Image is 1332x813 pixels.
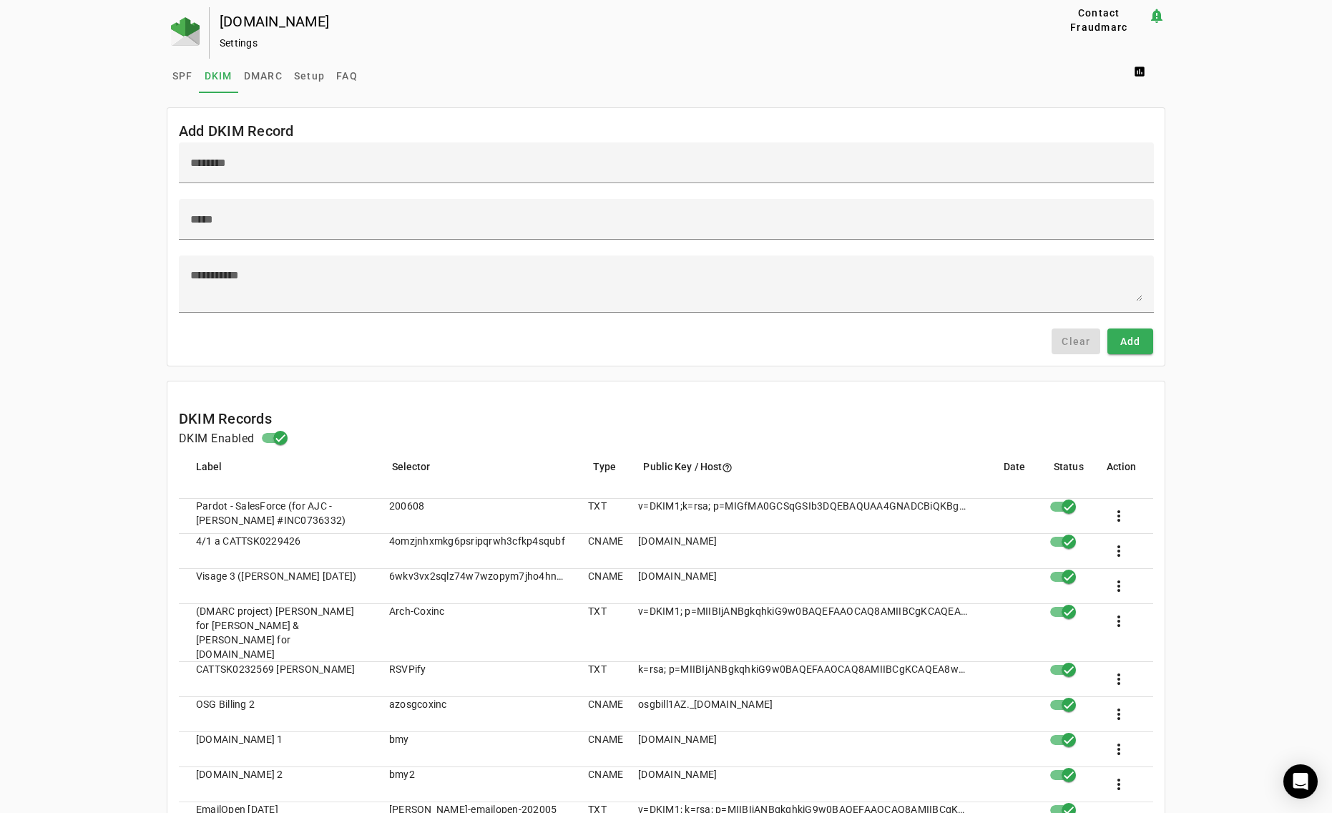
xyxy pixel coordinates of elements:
[378,569,577,604] mat-cell: 6wkv3vx2sqlz74w7wzopym7jho4hndke
[179,430,255,447] h4: DKIM Enabled
[179,604,378,662] mat-cell: (DMARC project) [PERSON_NAME] for [PERSON_NAME] & [PERSON_NAME] for [DOMAIN_NAME]
[336,71,358,81] span: FAQ
[632,459,992,499] mat-header-cell: Public Key / Host
[577,732,627,767] mat-cell: CNAME
[1120,334,1141,349] span: Add
[378,662,577,697] mat-cell: RSVPify
[179,120,294,142] mat-card-title: Add DKIM Record
[627,604,981,662] mat-cell: v=DKIM1; p=MIIBIjANBgkqhkiG9w0BAQEFAAOCAQ8AMIIBCgKCAQEAyNcjOcZuPL/BCgzgsqIlfxQTuDTFHE1wUaH0qHGy8M...
[378,534,577,569] mat-cell: 4omzjnhxmkg6psripqrwh3cfkp4squbf
[627,732,981,767] mat-cell: [DOMAIN_NAME]
[627,499,981,534] mat-cell: v=DKIM1;k=rsa; p=MIGfMA0GCSqGSIb3DQEBAQUAA4GNADCBiQKBgQDGoQCNwAQdJBy23MrShs1EuHqK/dtDC33QrTqgWd9C...
[179,534,378,569] mat-cell: 4/1 a CATTSK0229426
[378,604,577,662] mat-cell: Arch-Coxinc
[577,604,627,662] mat-cell: TXT
[294,71,325,81] span: Setup
[627,569,981,604] mat-cell: [DOMAIN_NAME]
[992,459,1042,499] mat-header-cell: Date
[378,767,577,802] mat-cell: bmy2
[330,59,363,93] a: FAQ
[179,407,272,430] mat-card-title: DKIM Records
[577,697,627,732] mat-cell: CNAME
[172,71,193,81] span: SPF
[179,499,378,534] mat-cell: Pardot - SalesForce (for AJC - [PERSON_NAME] #INC0736332)
[179,459,381,499] mat-header-cell: Label
[179,697,378,732] mat-cell: OSG Billing 2
[220,36,1004,50] div: Settings
[179,732,378,767] mat-cell: [DOMAIN_NAME] 1
[1283,764,1318,799] div: Open Intercom Messenger
[577,767,627,802] mat-cell: CNAME
[1148,7,1165,24] mat-icon: notification_important
[722,462,733,473] i: help_outline
[627,534,981,569] mat-cell: [DOMAIN_NAME]
[627,662,981,697] mat-cell: k=rsa; p=MIIBIjANBgkqhkiG9w0BAQEFAAOCAQ8AMIIBCgKCAQEA8wpB8tLgmWO4N5Xvnid6qGC+HHbWjrmvmhPfqIAdJ93b...
[378,697,577,732] mat-cell: azosgcoxinc
[244,71,283,81] span: DMARC
[1095,459,1154,499] mat-header-cell: Action
[381,459,582,499] mat-header-cell: Selector
[577,569,627,604] mat-cell: CNAME
[205,71,232,81] span: DKIM
[577,534,627,569] mat-cell: CNAME
[577,499,627,534] mat-cell: TXT
[199,59,238,93] a: DKIM
[627,697,981,732] mat-cell: osgbill1AZ._[DOMAIN_NAME]
[179,662,378,697] mat-cell: CATTSK0232569 [PERSON_NAME]
[378,732,577,767] mat-cell: bmy
[577,662,627,697] mat-cell: TXT
[378,499,577,534] mat-cell: 200608
[582,459,632,499] mat-header-cell: Type
[238,59,288,93] a: DMARC
[220,14,1004,29] div: [DOMAIN_NAME]
[179,569,378,604] mat-cell: Visage 3 ([PERSON_NAME] [DATE])
[1049,7,1148,33] button: Contact Fraudmarc
[167,59,199,93] a: SPF
[627,767,981,802] mat-cell: [DOMAIN_NAME]
[179,767,378,802] mat-cell: [DOMAIN_NAME] 2
[288,59,330,93] a: Setup
[171,17,200,46] img: Fraudmarc Logo
[1042,459,1095,499] mat-header-cell: Status
[1107,328,1153,354] button: Add
[1055,6,1142,34] span: Contact Fraudmarc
